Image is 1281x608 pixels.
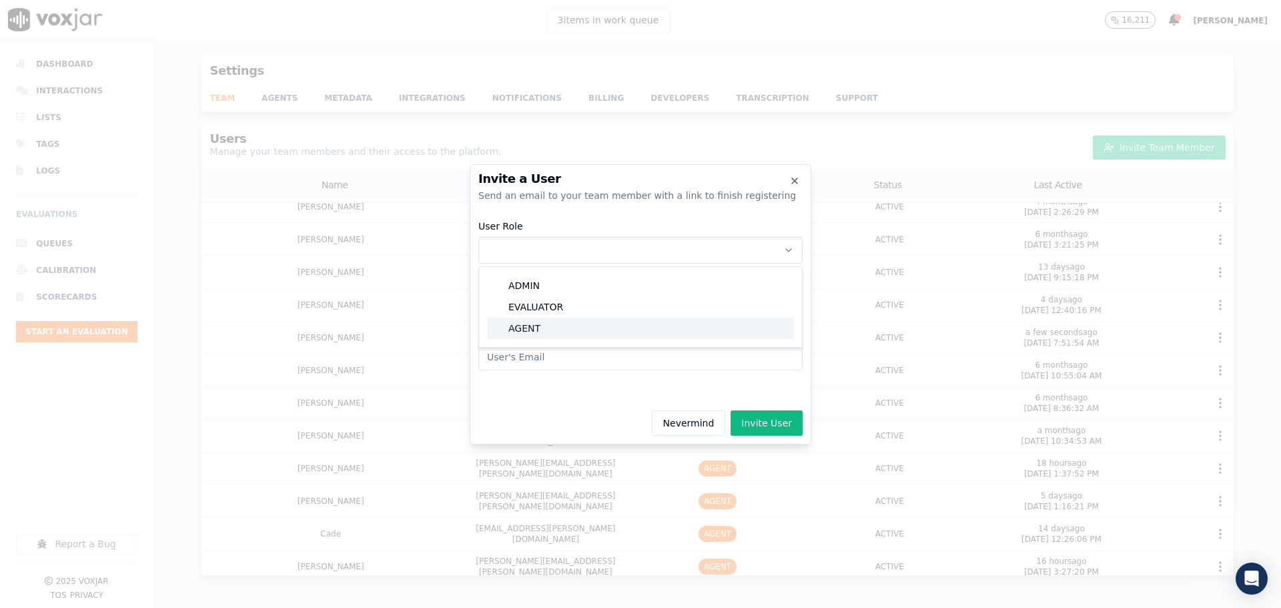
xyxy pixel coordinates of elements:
div: Send an email to your team member with a link to finish registering [478,189,803,202]
label: User Role [478,221,523,232]
h2: Invite a User [478,173,803,185]
button: Nevermind [652,410,726,436]
div: EVALUATOR [487,296,794,318]
div: Open Intercom Messenger [1236,563,1268,595]
button: Invite User [731,410,803,436]
input: User's Email [478,344,803,370]
div: ADMIN [487,275,794,296]
div: AGENT [487,318,794,339]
